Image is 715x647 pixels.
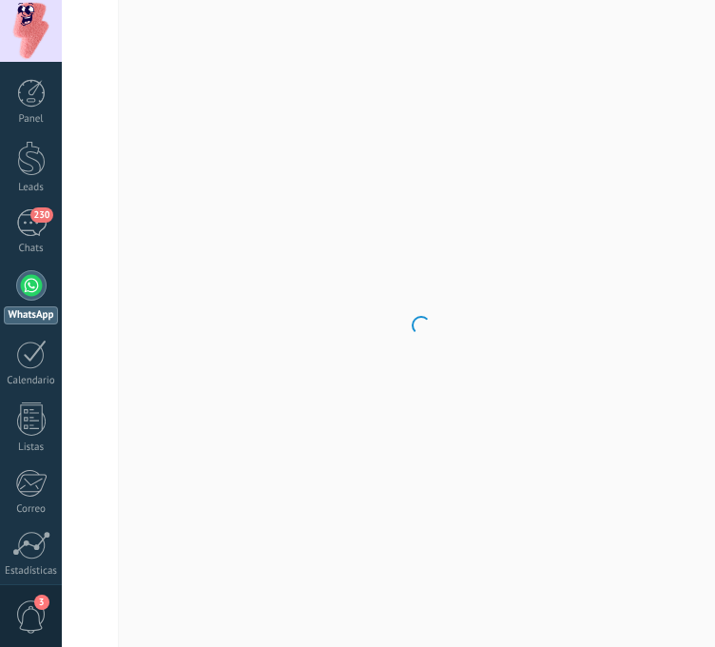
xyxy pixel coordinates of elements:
span: 230 [30,207,52,223]
div: WhatsApp [4,306,58,324]
span: 3 [34,595,49,610]
div: Chats [4,243,59,255]
div: Panel [4,113,59,126]
div: Calendario [4,375,59,387]
div: Estadísticas [4,565,59,578]
div: Listas [4,441,59,454]
div: Leads [4,182,59,194]
div: Correo [4,503,59,516]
